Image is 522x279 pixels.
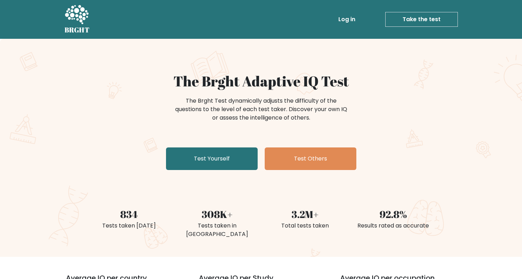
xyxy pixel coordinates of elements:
div: Results rated as accurate [354,222,433,230]
h5: BRGHT [65,26,90,34]
a: Test Yourself [166,147,258,170]
div: Tests taken in [GEOGRAPHIC_DATA] [177,222,257,238]
a: Test Others [265,147,356,170]
div: 3.2M+ [265,207,345,222]
div: Tests taken [DATE] [89,222,169,230]
h1: The Brght Adaptive IQ Test [89,73,433,90]
div: The Brght Test dynamically adjusts the difficulty of the questions to the level of each test take... [173,97,349,122]
div: 92.8% [354,207,433,222]
div: Total tests taken [265,222,345,230]
a: Take the test [385,12,458,27]
div: 834 [89,207,169,222]
a: Log in [336,12,358,26]
div: 308K+ [177,207,257,222]
a: BRGHT [65,3,90,36]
